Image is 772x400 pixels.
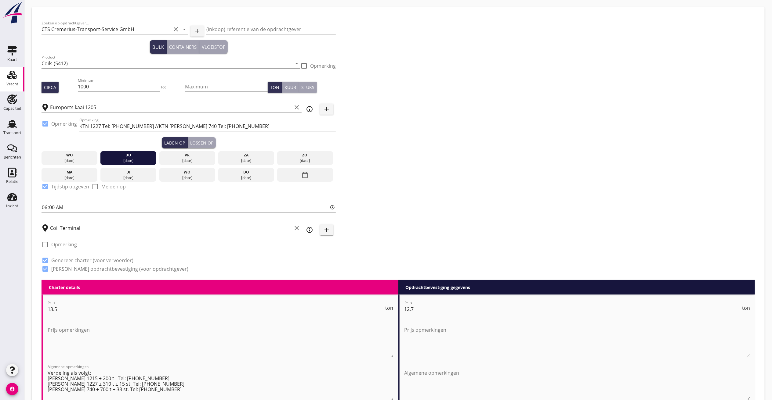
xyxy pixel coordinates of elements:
div: ma [43,170,96,175]
button: Containers [167,40,199,54]
i: add [323,105,330,113]
div: [DATE] [102,158,155,163]
div: Lossen op [190,140,213,146]
i: account_circle [6,383,18,395]
textarea: Prijs opmerkingen [404,325,750,357]
button: Circa [42,82,59,93]
i: info_outline [306,226,313,234]
input: Product [42,59,292,68]
input: Laadplaats [50,102,292,112]
div: [DATE] [161,175,214,180]
div: wo [161,170,214,175]
label: Opmerking [51,241,77,248]
label: [PERSON_NAME] opdrachtbevestiging (voor opdrachtgever) [51,266,188,272]
div: Kaart [7,58,17,62]
div: zo [278,152,332,158]
div: vr [161,152,214,158]
input: Maximum [185,82,268,91]
button: Vloeistof [199,40,228,54]
i: add [323,226,330,234]
span: ton [386,305,393,310]
textarea: Prijs opmerkingen [48,325,393,357]
div: Ton [270,84,279,91]
img: logo-small.a267ee39.svg [1,2,23,24]
button: Stuks [299,82,317,93]
i: arrow_drop_down [293,60,300,67]
button: Kuub [282,82,299,93]
div: do [102,152,155,158]
div: [DATE] [278,158,332,163]
div: Circa [44,84,56,91]
label: Opmerking [51,121,77,127]
label: Genereer charter (voor vervoerder) [51,257,133,263]
i: clear [293,224,300,232]
div: [DATE] [161,158,214,163]
div: [DATE] [219,158,273,163]
input: Opmerking [79,121,336,131]
input: Prijs [48,304,384,314]
div: Vloeistof [202,44,225,51]
div: Capaciteit [3,106,21,110]
div: Inzicht [6,204,18,208]
button: Lossen op [188,137,216,148]
div: Containers [169,44,197,51]
button: Laden op [162,137,188,148]
i: arrow_drop_down [181,26,188,33]
textarea: Algemene opmerkingen [48,368,393,400]
textarea: Algemene opmerkingen [404,368,750,400]
i: add [194,27,201,35]
label: Tijdstip opgeven [51,184,89,190]
button: Bulk [150,40,167,54]
div: Bulk [152,44,164,51]
i: clear [172,26,179,33]
div: Laden op [164,140,185,146]
div: Transport [3,131,21,135]
input: (inkoop) referentie van de opdrachtgever [206,24,336,34]
div: wo [43,152,96,158]
i: date_range [301,170,309,180]
label: Opmerking [310,63,336,69]
input: Zoeken op opdrachtgever... [42,24,171,34]
div: Tot [160,84,185,90]
div: [DATE] [102,175,155,180]
i: clear [293,104,300,111]
input: Minimum [78,82,161,91]
div: [DATE] [43,158,96,163]
input: Prijs [404,304,741,314]
input: Losplaats [50,223,292,233]
div: di [102,170,155,175]
div: Vracht [6,82,18,86]
i: info_outline [306,105,313,113]
label: Melden op [101,184,126,190]
div: [DATE] [219,175,273,180]
div: do [219,170,273,175]
div: Berichten [4,155,21,159]
div: Relatie [6,180,18,184]
div: Stuks [301,84,314,91]
button: Ton [268,82,282,93]
div: Kuub [285,84,296,91]
div: [DATE] [43,175,96,180]
span: ton [742,305,750,310]
div: za [219,152,273,158]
